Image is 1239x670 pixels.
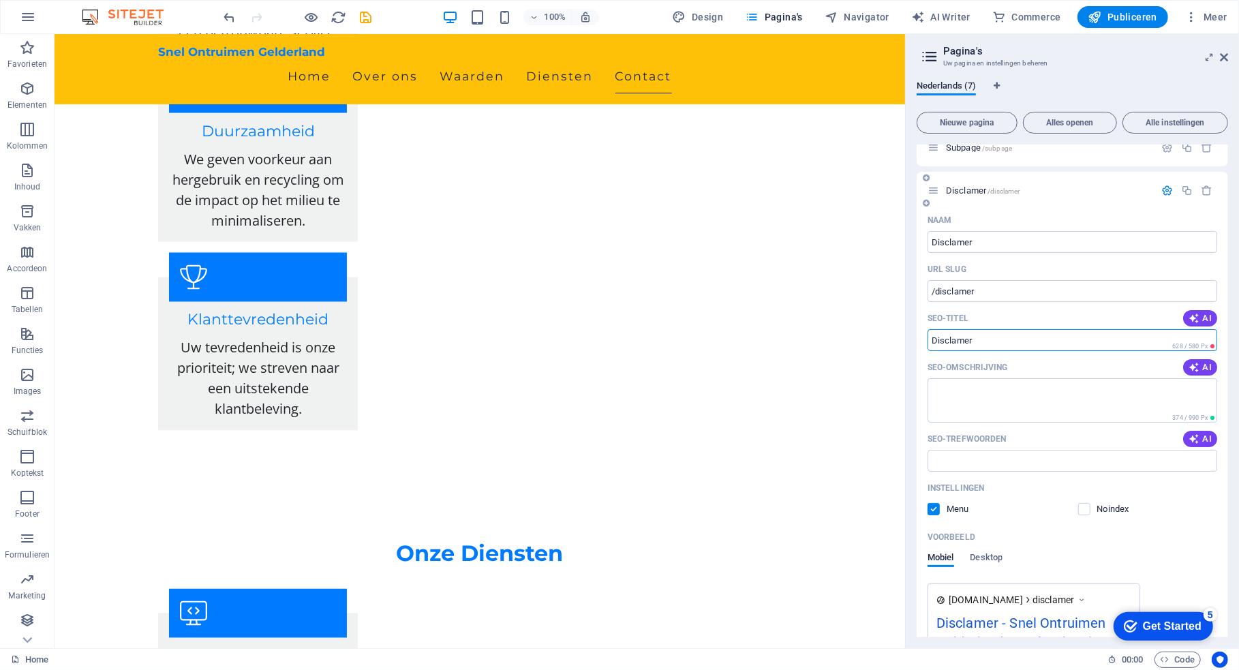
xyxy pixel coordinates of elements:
button: Publiceren [1077,6,1168,28]
button: AI [1183,359,1217,376]
a: Klik om selectie op te heffen, dubbelklik om Pagina's te open [11,652,48,668]
button: Usercentrics [1212,652,1228,668]
span: disclamer [1032,593,1074,607]
i: Ongedaan maken: Pagina's wijzigen (Ctrl+Z) [222,10,238,25]
div: Instellingen [1161,185,1173,196]
button: Klik hier om de voorbeeldmodus te verlaten en verder te gaan met bewerken [303,9,320,25]
span: AI [1189,313,1212,324]
span: Commerce [992,10,1061,24]
button: undo [221,9,238,25]
button: Alles openen [1023,112,1117,134]
p: Instellingen [928,483,984,493]
h2: Pagina's [943,45,1228,57]
div: Instellingen [1161,142,1173,153]
span: /disclamer [988,187,1020,195]
span: Berekende pixellengte in zoekresultaten [1169,341,1217,351]
div: Disclamer/disclamer [942,186,1154,195]
input: Laatste deel van de URL voor deze pagina Laatste deel van de URL voor deze pagina [928,280,1217,302]
p: Accordeon [7,263,47,274]
label: De paginatitel in zoekresultaten en in tabbladen van de browser [928,313,968,324]
img: Editor Logo [78,9,181,25]
span: /subpage [982,144,1012,152]
div: Taal-tabbladen [917,80,1228,106]
p: Koptekst [11,468,44,478]
span: Berekende pixellengte in zoekresultaten [1169,413,1217,423]
button: Commerce [987,6,1067,28]
p: Geef aan deze pagina moet worden opgenomen in automatisch gegenereerde navigatie. [947,503,991,515]
button: Pagina's [739,6,808,28]
p: Favorieten [7,59,47,70]
p: Collecties [9,631,45,642]
span: Meer [1184,10,1227,24]
span: [DOMAIN_NAME] [949,593,1023,607]
p: Inhoud [14,181,41,192]
button: save [358,9,374,25]
button: Navigator [819,6,895,28]
p: SEO-trefwoorden [928,433,1007,444]
h6: Sessietijd [1107,652,1144,668]
div: Design (Ctrl+Alt+Y) [667,6,729,28]
label: Laatste deel van de URL voor deze pagina [928,264,966,275]
span: Alles openen [1029,119,1111,127]
span: Subpage [946,142,1012,153]
span: 374 / 990 Px [1172,414,1208,421]
p: Geef zoekmachines de opdracht deze pagina nooit mee te nemen in de zoekresultaten. [1097,503,1142,515]
div: Get Started [40,15,99,27]
div: Dupliceren [1181,185,1193,196]
span: Nieuwe pagina [923,119,1011,127]
i: Opslaan (Ctrl+S) [358,10,374,25]
p: URL SLUG [928,264,966,275]
p: Naam [928,215,951,226]
p: Tabellen [12,304,43,315]
div: Dupliceren [1181,142,1193,153]
button: AI [1183,310,1217,326]
button: reload [331,9,347,25]
p: Schuifblok [7,427,47,438]
span: 00 00 [1122,652,1143,668]
p: Elementen [7,100,47,110]
p: SEO-omschrijving [928,362,1008,373]
input: De paginatitel in zoekresultaten en in tabbladen van de browser De paginatitel in zoekresultaten ... [928,329,1217,351]
button: Code [1154,652,1201,668]
span: Disclamer [946,185,1020,196]
span: Design [673,10,724,24]
div: Voorbeeld [928,552,1003,578]
h6: 100% [544,9,566,25]
span: Alle instellingen [1129,119,1222,127]
span: Code [1161,652,1195,668]
button: Nieuwe pagina [917,112,1018,134]
span: AI [1189,433,1212,444]
button: AI [1183,431,1217,447]
div: Subpage/subpage [942,143,1154,152]
span: Navigator [825,10,889,24]
i: Pagina opnieuw laden [331,10,347,25]
p: Marketing [8,590,46,601]
p: Kolommen [7,140,48,151]
p: Images [14,386,42,397]
span: AI [1189,362,1212,373]
p: Functies [12,345,44,356]
i: Stel bij het wijzigen van de grootte van de weergegeven website automatisch het juist zoomniveau ... [579,11,592,23]
span: AI Writer [911,10,970,24]
span: Nederlands (7) [917,78,976,97]
button: 100% [523,9,572,25]
span: Desktop [970,549,1003,568]
h3: Uw pagina en instellingen beheren [943,57,1201,70]
button: Meer [1179,6,1233,28]
div: Get Started 5 items remaining, 0% complete [11,7,110,35]
p: Footer [15,508,40,519]
button: AI Writer [906,6,976,28]
span: 628 / 580 Px [1172,343,1208,350]
p: Formulieren [5,549,50,560]
button: Alle instellingen [1122,112,1228,134]
span: Mobiel [928,549,954,568]
p: SEO-titel [928,313,968,324]
div: 5 [101,3,114,16]
span: : [1131,654,1133,665]
p: Voorbeeld van uw pagina in de zoekresultaten [928,532,975,543]
div: Verwijderen [1202,185,1213,196]
span: Pagina's [745,10,803,24]
div: Verwijderen [1202,142,1213,153]
button: Design [667,6,729,28]
p: Vakken [14,222,42,233]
